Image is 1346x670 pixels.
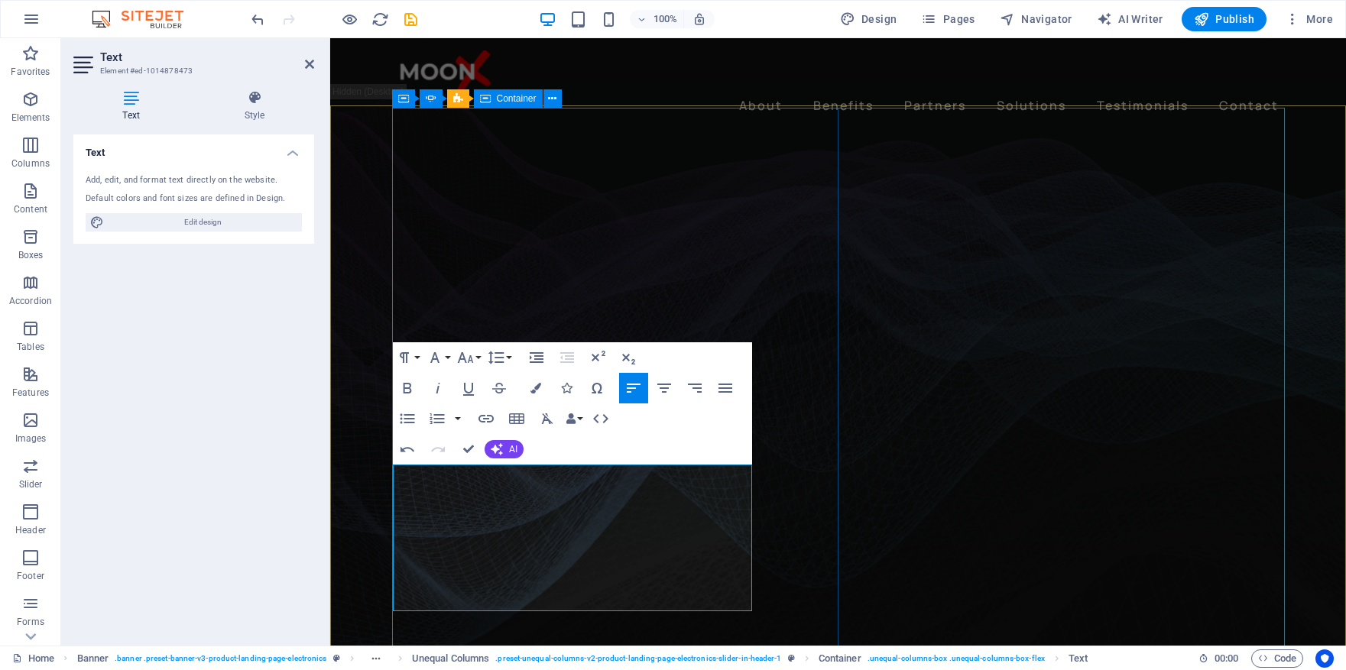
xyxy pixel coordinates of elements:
[249,11,267,28] i: Undo: Edit headline (Ctrl+Z)
[17,616,44,628] p: Forms
[14,203,47,215] p: Content
[522,342,551,373] button: Increase Indent
[402,11,420,28] i: Save (Ctrl+S)
[1000,11,1072,27] span: Navigator
[73,134,314,162] h4: Text
[11,112,50,124] p: Elements
[393,373,422,403] button: Bold (⌘B)
[12,387,49,399] p: Features
[497,94,537,103] span: Container
[994,7,1078,31] button: Navigator
[423,373,452,403] button: Italic (⌘I)
[485,440,524,458] button: AI
[502,403,531,434] button: Insert Table
[1251,649,1303,668] button: Code
[553,342,582,373] button: Decrease Indent
[472,403,501,434] button: Insert Link
[563,403,585,434] button: Data Bindings
[100,64,284,78] h3: Element #ed-1014878473
[868,649,1045,668] span: . unequal-columns-box .unequal-columns-box-flex
[485,373,514,403] button: Strikethrough
[1069,649,1088,668] span: Click to select. Double-click to edit
[15,524,46,536] p: Header
[371,10,389,28] button: reload
[393,403,422,434] button: Unordered List
[788,654,795,662] i: This element is a customizable preset
[412,649,489,668] span: Click to select. Double-click to edit
[614,342,643,373] button: Subscript
[1194,11,1254,27] span: Publish
[11,66,50,78] p: Favorites
[1091,7,1169,31] button: AI Writer
[393,434,422,464] button: Undo (⌘Z)
[109,213,297,231] span: Edit design
[19,478,43,490] p: Slider
[1198,649,1239,668] h6: Session time
[12,649,54,668] a: Click to cancel selection. Double-click to open Pages
[423,403,452,434] button: Ordered List
[423,434,452,464] button: Redo (⌘⇧Z)
[692,12,706,26] i: On resize automatically adjust zoom level to fit chosen device.
[77,649,1088,668] nav: breadcrumb
[86,174,302,187] div: Add, edit, and format text directly on the website.
[915,7,981,31] button: Pages
[333,654,340,662] i: This element is a customizable preset
[1315,649,1334,668] button: Usercentrics
[9,295,52,307] p: Accordion
[1258,649,1296,668] span: Code
[340,10,358,28] button: Click here to leave preview mode and continue editing
[521,373,550,403] button: Colors
[552,373,581,403] button: Icons
[711,373,740,403] button: Align Justify
[1182,7,1267,31] button: Publish
[1215,649,1238,668] span: 00 00
[1097,11,1163,27] span: AI Writer
[454,373,483,403] button: Underline (⌘U)
[115,649,326,668] span: . banner .preset-banner-v3-product-landing-page-electronics
[834,7,903,31] button: Design
[921,11,975,27] span: Pages
[73,90,195,122] h4: Text
[371,11,389,28] i: Reload page
[423,342,452,373] button: Font Family
[452,403,464,434] button: Ordered List
[819,649,861,668] span: Click to select. Double-click to edit
[1279,7,1339,31] button: More
[650,373,679,403] button: Align Center
[11,157,50,170] p: Columns
[680,373,709,403] button: Align Right
[619,373,648,403] button: Align Left
[86,193,302,206] div: Default colors and font sizes are defined in Design.
[509,445,517,454] span: AI
[248,10,267,28] button: undo
[586,403,615,434] button: HTML
[582,373,611,403] button: Special Characters
[454,434,483,464] button: Confirm (⌘+⏎)
[840,11,897,27] span: Design
[17,341,44,353] p: Tables
[533,403,562,434] button: Clear Formatting
[454,342,483,373] button: Font Size
[653,10,677,28] h6: 100%
[17,570,44,582] p: Footer
[393,342,422,373] button: Paragraph Format
[100,50,314,64] h2: Text
[495,649,781,668] span: . preset-unequal-columns-v2-product-landing-page-electronics-slider-in-header-1
[401,10,420,28] button: save
[195,90,314,122] h4: Style
[583,342,612,373] button: Superscript
[15,432,47,445] p: Images
[630,10,684,28] button: 100%
[485,342,514,373] button: Line Height
[77,649,109,668] span: Click to select. Double-click to edit
[88,10,203,28] img: Editor Logo
[1285,11,1333,27] span: More
[86,213,302,231] button: Edit design
[1225,652,1228,664] span: :
[18,249,44,261] p: Boxes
